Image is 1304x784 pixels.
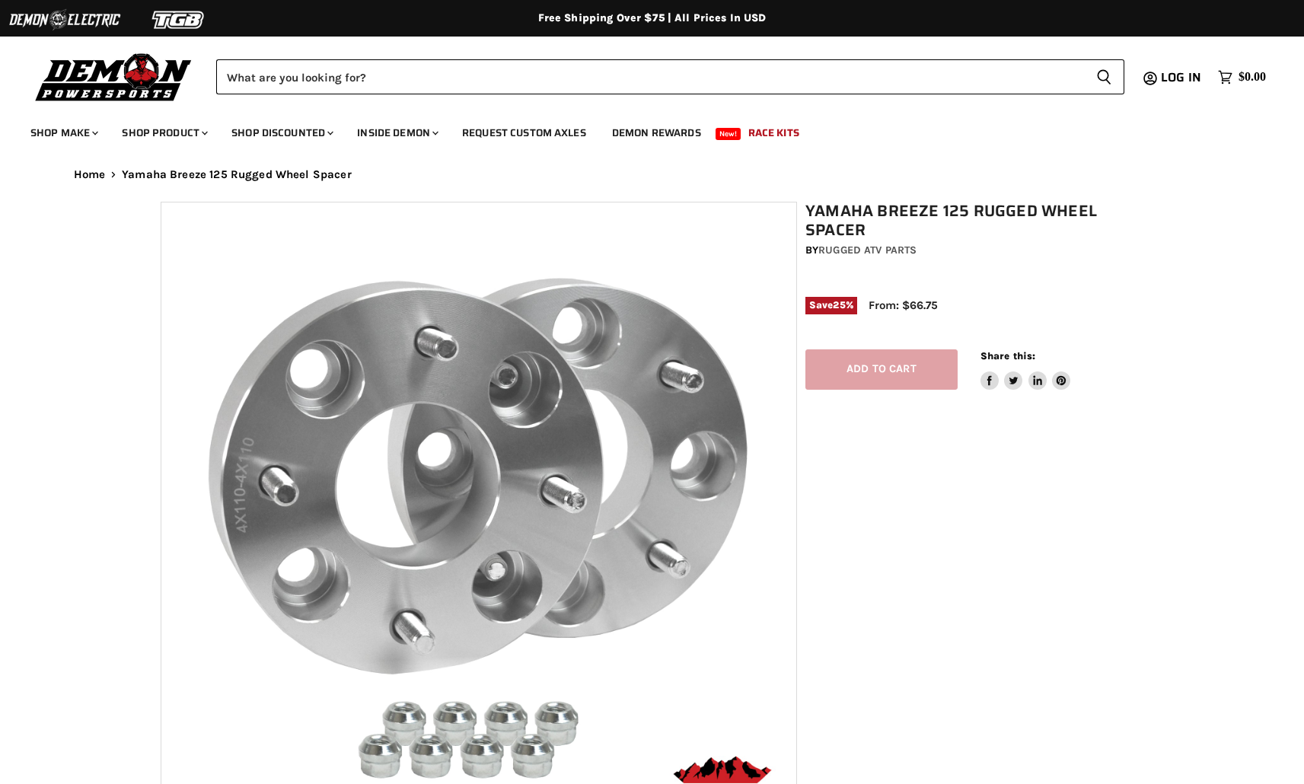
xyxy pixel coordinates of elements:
[74,168,106,181] a: Home
[980,349,1071,390] aside: Share this:
[805,297,857,314] span: Save %
[43,168,1261,181] nav: Breadcrumbs
[805,202,1153,240] h1: Yamaha Breeze 125 Rugged Wheel Spacer
[1084,59,1124,94] button: Search
[216,59,1084,94] input: Search
[805,242,1153,259] div: by
[1161,68,1201,87] span: Log in
[1239,70,1266,84] span: $0.00
[220,117,343,148] a: Shop Discounted
[19,111,1262,148] ul: Main menu
[122,168,352,181] span: Yamaha Breeze 125 Rugged Wheel Spacer
[8,5,122,34] img: Demon Electric Logo 2
[980,350,1035,362] span: Share this:
[869,298,938,312] span: From: $66.75
[122,5,236,34] img: TGB Logo 2
[30,49,197,104] img: Demon Powersports
[110,117,217,148] a: Shop Product
[346,117,448,148] a: Inside Demon
[818,244,917,257] a: Rugged ATV Parts
[601,117,713,148] a: Demon Rewards
[1210,66,1274,88] a: $0.00
[716,128,741,140] span: New!
[833,299,845,311] span: 25
[216,59,1124,94] form: Product
[19,117,107,148] a: Shop Make
[43,11,1261,25] div: Free Shipping Over $75 | All Prices In USD
[451,117,598,148] a: Request Custom Axles
[1154,71,1210,84] a: Log in
[737,117,811,148] a: Race Kits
